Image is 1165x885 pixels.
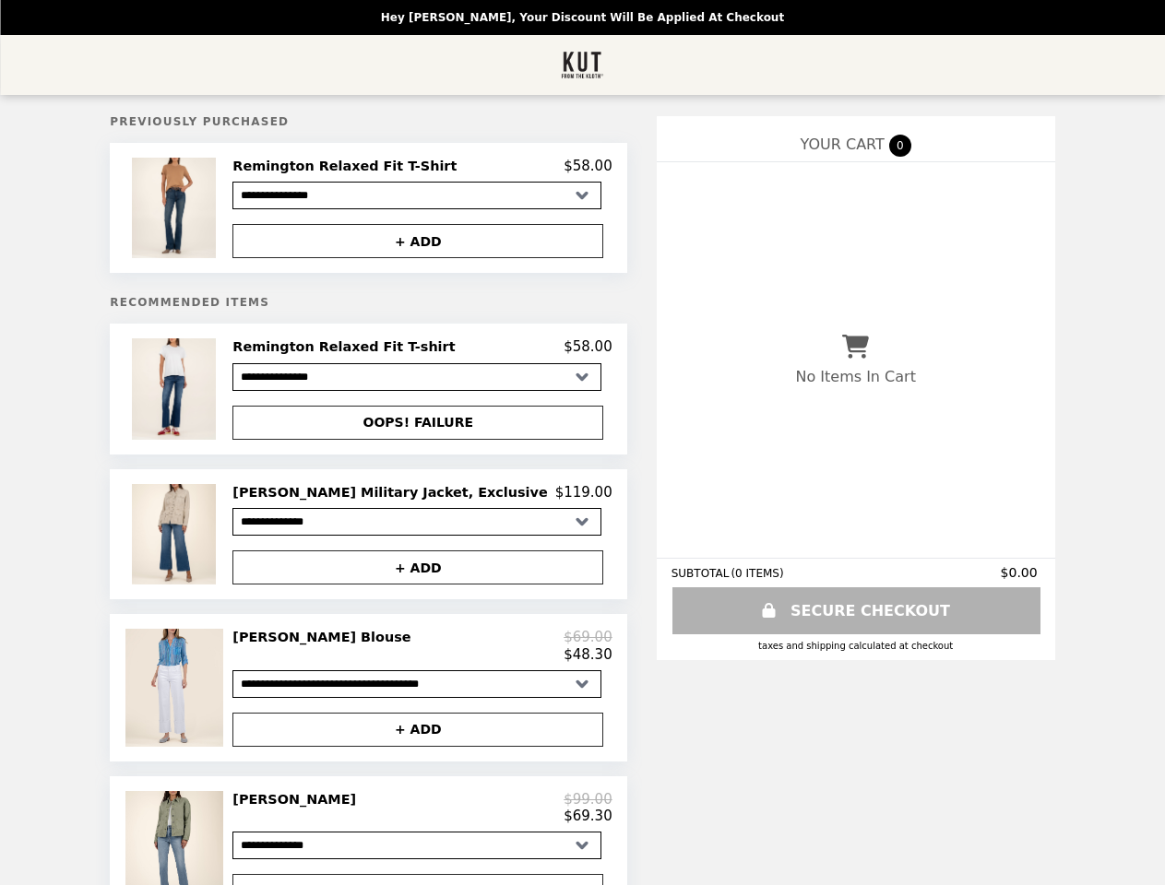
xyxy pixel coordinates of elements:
[672,567,731,580] span: SUBTOTAL
[555,484,612,501] p: $119.00
[564,646,612,663] p: $48.30
[110,115,626,128] h5: Previously Purchased
[561,46,604,84] img: Brand Logo
[232,363,601,391] select: Select a product variant
[795,368,915,385] p: No Items In Cart
[232,670,601,698] select: Select a product variant
[232,484,554,501] h2: [PERSON_NAME] Military Jacket, Exclusive
[232,224,603,258] button: + ADD
[232,508,601,536] select: Select a product variant
[232,791,363,808] h2: [PERSON_NAME]
[232,158,464,174] h2: Remington Relaxed Fit T-Shirt
[232,629,418,645] h2: [PERSON_NAME] Blouse
[232,550,603,584] button: + ADD
[110,296,626,309] h5: Recommended Items
[731,567,783,580] span: ( 0 ITEMS )
[232,832,601,859] select: Select a product variant
[125,629,228,746] img: Jasmine Chiffon Blouse
[132,484,220,584] img: Margot Military Jacket, Exclusive
[672,641,1040,651] div: Taxes and Shipping calculated at checkout
[232,338,462,355] h2: Remington Relaxed Fit T-shirt
[232,406,603,440] button: OOPS! FAILURE
[889,135,911,157] span: 0
[564,338,612,355] p: $58.00
[132,338,220,439] img: Remington Relaxed Fit T-shirt
[564,791,612,808] p: $99.00
[564,158,612,174] p: $58.00
[381,11,784,24] p: Hey [PERSON_NAME], your discount will be applied at checkout
[132,158,220,258] img: Remington Relaxed Fit T-Shirt
[564,808,612,824] p: $69.30
[1001,565,1040,580] span: $0.00
[232,182,601,209] select: Select a product variant
[232,713,603,747] button: + ADD
[801,136,885,153] span: YOUR CART
[564,629,612,645] p: $69.00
